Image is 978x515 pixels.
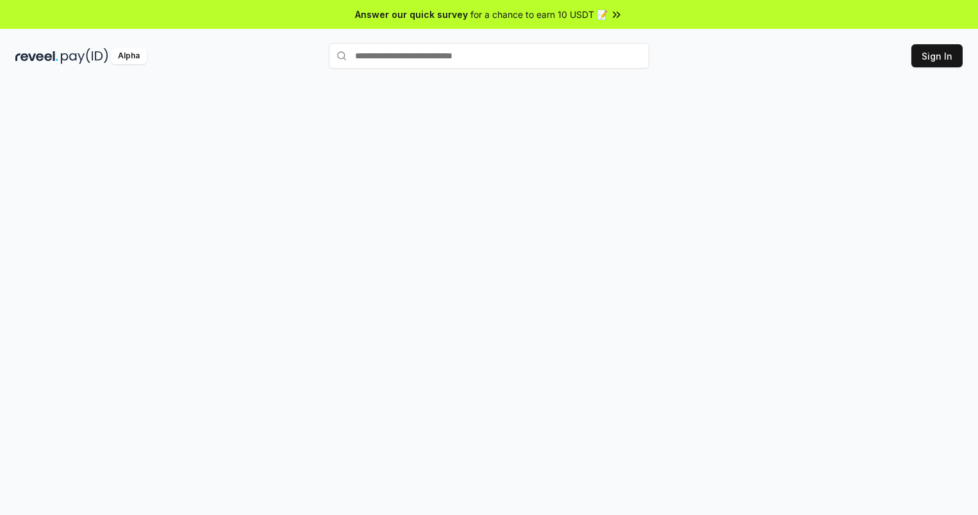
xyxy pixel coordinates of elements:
span: Answer our quick survey [355,8,468,21]
img: pay_id [61,48,108,64]
span: for a chance to earn 10 USDT 📝 [470,8,608,21]
button: Sign In [911,44,963,67]
div: Alpha [111,48,147,64]
img: reveel_dark [15,48,58,64]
